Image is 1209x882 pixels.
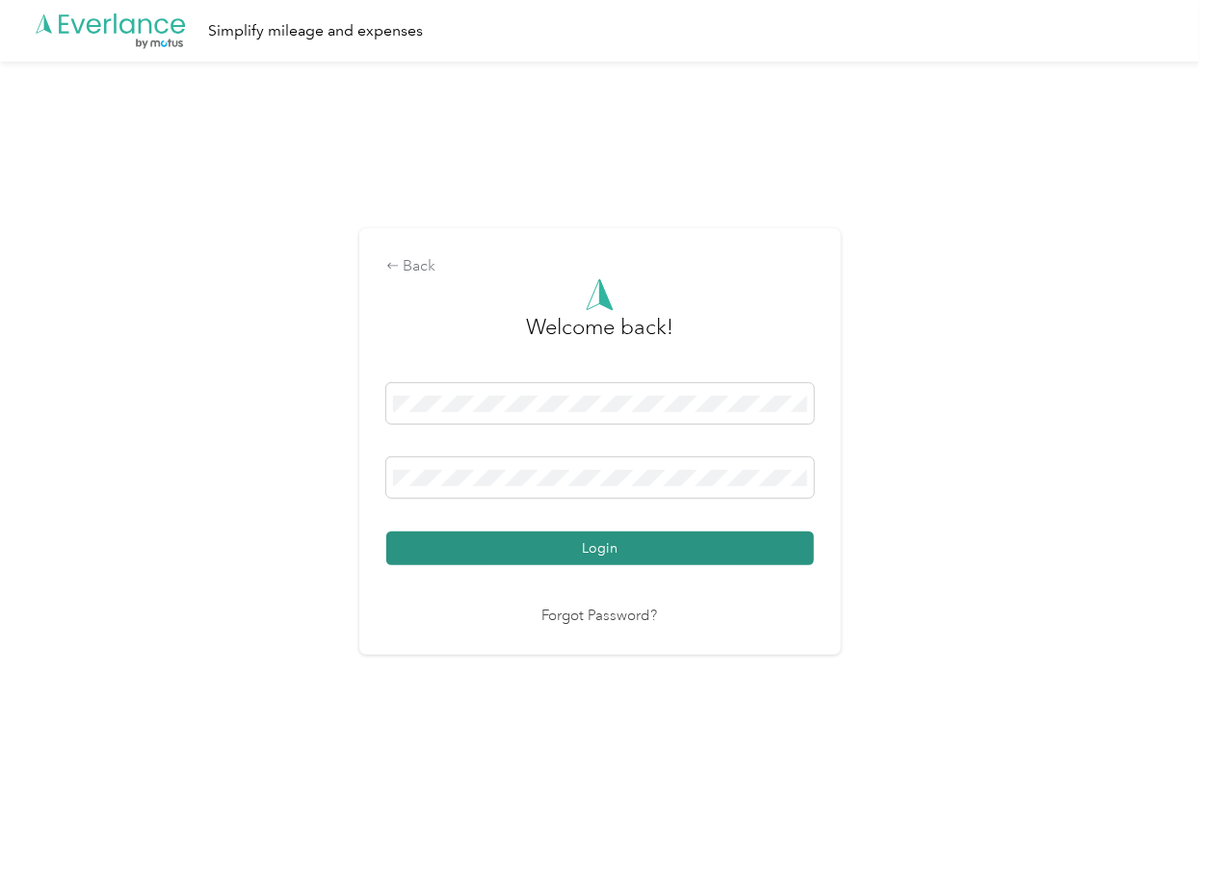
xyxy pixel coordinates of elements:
h3: greeting [526,311,673,363]
button: Login [386,532,814,565]
a: Forgot Password? [542,606,658,628]
div: Back [386,255,814,278]
iframe: Everlance-gr Chat Button Frame [1101,774,1209,882]
div: Simplify mileage and expenses [208,19,423,43]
